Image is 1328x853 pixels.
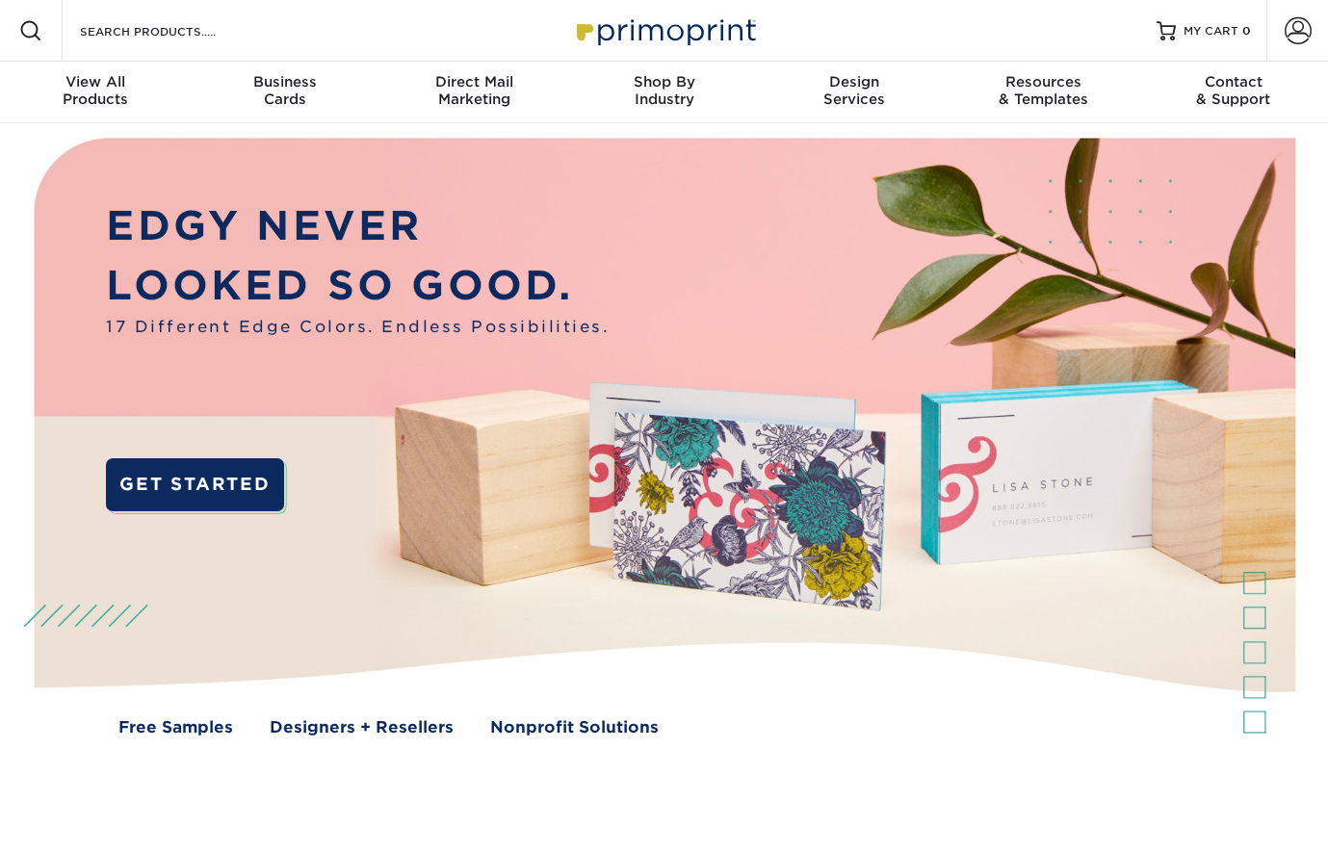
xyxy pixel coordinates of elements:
input: SEARCH PRODUCTS..... [78,19,266,42]
a: DesignServices [759,62,949,123]
div: Services [759,73,949,108]
span: Shop By [569,73,759,90]
span: Direct Mail [379,73,569,90]
span: Business [190,73,379,90]
span: 17 Different Edge Colors. Endless Possibilities. [106,315,609,339]
a: Contact& Support [1138,62,1328,123]
a: Direct MailMarketing [379,62,569,123]
a: Nonprofit Solutions [490,715,659,739]
span: MY CART [1184,23,1238,39]
span: 0 [1242,24,1251,38]
span: Resources [949,73,1138,90]
a: Resources& Templates [949,62,1138,123]
div: & Templates [949,73,1138,108]
a: Designers + Resellers [270,715,454,739]
p: LOOKED SO GOOD. [106,255,609,315]
div: Marketing [379,73,569,108]
a: GET STARTED [106,458,283,510]
span: Contact [1138,73,1328,90]
div: Industry [569,73,759,108]
img: Primoprint [568,10,761,51]
span: Design [759,73,949,90]
div: Cards [190,73,379,108]
p: EDGY NEVER [106,195,609,255]
a: Shop ByIndustry [569,62,759,123]
a: Free Samples [118,715,233,739]
div: & Support [1138,73,1328,108]
a: BusinessCards [190,62,379,123]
